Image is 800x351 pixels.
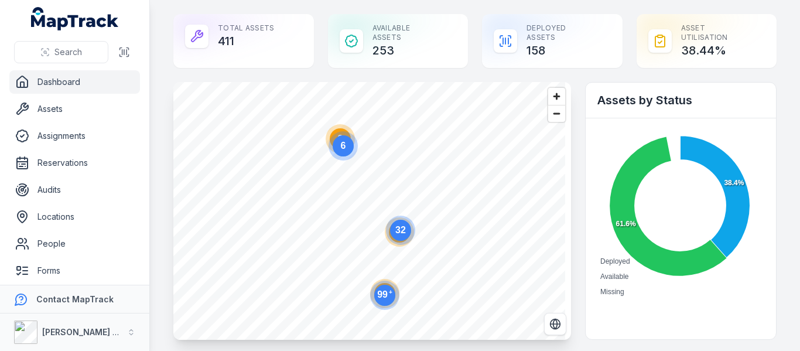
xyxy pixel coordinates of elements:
[173,82,565,340] canvas: Map
[9,70,140,94] a: Dashboard
[36,294,114,304] strong: Contact MapTrack
[9,124,140,148] a: Assignments
[395,225,406,235] text: 32
[600,257,630,265] span: Deployed
[42,327,138,337] strong: [PERSON_NAME] Group
[9,97,140,121] a: Assets
[389,289,392,295] tspan: +
[54,46,82,58] span: Search
[548,88,565,105] button: Zoom in
[377,289,392,299] text: 99
[9,205,140,229] a: Locations
[14,41,108,63] button: Search
[600,272,628,281] span: Available
[9,178,140,202] a: Audits
[600,288,624,296] span: Missing
[548,105,565,122] button: Zoom out
[597,92,764,108] h2: Assets by Status
[544,313,566,335] button: Switch to Satellite View
[9,259,140,282] a: Forms
[31,7,119,30] a: MapTrack
[9,232,140,255] a: People
[9,151,140,175] a: Reservations
[341,141,346,151] text: 6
